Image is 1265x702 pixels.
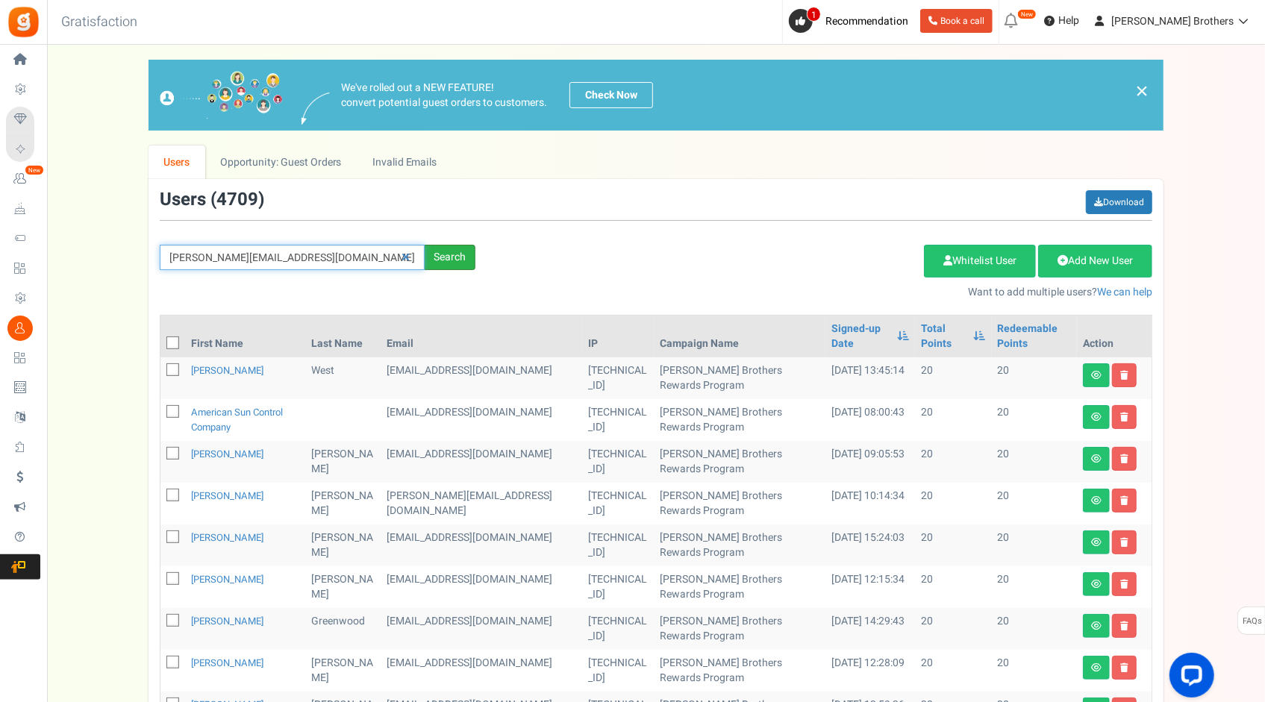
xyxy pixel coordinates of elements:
td: [TECHNICAL_ID] [582,357,654,399]
td: [TECHNICAL_ID] [582,441,654,483]
em: New [25,165,44,175]
td: customer [381,650,582,692]
td: [DATE] 10:14:34 [825,483,915,524]
td: [TECHNICAL_ID] [582,566,654,608]
a: Redeemable Points [998,322,1071,351]
i: Delete user [1120,580,1128,589]
span: Help [1055,13,1079,28]
td: customer,workroom [381,524,582,566]
input: Search by email or name [160,245,425,270]
div: Search [425,245,475,270]
td: [PERSON_NAME] Brothers Rewards Program [654,566,825,608]
a: [PERSON_NAME] [191,656,263,670]
td: [TECHNICAL_ID] [582,650,654,692]
td: [DATE] 09:05:53 [825,441,915,483]
a: Total Points [921,322,966,351]
a: [PERSON_NAME] [191,530,263,545]
p: Want to add multiple users? [498,285,1152,300]
i: View details [1091,413,1102,421]
h3: Gratisfaction [45,7,154,37]
td: 20 [992,441,1077,483]
td: 20 [915,441,992,483]
img: Gratisfaction [7,5,40,39]
a: We can help [1097,284,1152,300]
span: [PERSON_NAME] Brothers [1111,13,1234,29]
td: West [306,357,381,399]
a: × [1135,82,1149,100]
th: IP [582,316,654,357]
th: Email [381,316,582,357]
td: Greenwood [306,608,381,650]
a: Book a call [920,9,993,33]
td: [PERSON_NAME] [306,566,381,608]
a: Add New User [1038,245,1152,278]
i: View details [1091,580,1102,589]
td: customer,designer [381,357,582,399]
a: Check Now [569,82,653,108]
td: 20 [915,608,992,650]
td: 20 [992,566,1077,608]
td: 20 [915,650,992,692]
a: Download [1086,190,1152,214]
span: 4709 [216,187,258,213]
td: [DATE] 12:28:09 [825,650,915,692]
td: [PERSON_NAME] Brothers Rewards Program [654,399,825,441]
td: [DATE] 12:15:34 [825,566,915,608]
span: 1 [807,7,821,22]
td: [PERSON_NAME] [306,524,381,566]
a: [PERSON_NAME] [191,614,263,628]
td: 20 [915,524,992,566]
td: 20 [992,357,1077,399]
i: Delete user [1120,496,1128,505]
th: Last Name [306,316,381,357]
td: [DATE] 15:24:03 [825,524,915,566]
a: Invalid Emails [357,145,452,179]
td: [PERSON_NAME] Brothers Rewards Program [654,483,825,524]
th: Action [1077,316,1152,357]
td: [PERSON_NAME] [306,483,381,524]
a: Help [1038,9,1085,33]
i: Delete user [1120,413,1128,421]
a: American Sun Control Company [191,405,283,434]
th: Campaign Name [654,316,825,357]
a: Whitelist User [924,245,1036,278]
span: FAQs [1242,607,1262,636]
td: [PERSON_NAME] Brothers Rewards Program [654,650,825,692]
td: 20 [915,566,992,608]
i: View details [1091,663,1102,672]
td: 20 [992,483,1077,524]
span: Recommendation [825,13,908,29]
a: 1 Recommendation [789,9,914,33]
i: Delete user [1120,454,1128,463]
img: images [160,71,283,119]
td: customer,architect [381,441,582,483]
td: 20 [915,483,992,524]
i: Delete user [1120,371,1128,380]
i: View details [1091,538,1102,547]
td: 20 [992,650,1077,692]
i: View details [1091,454,1102,463]
i: View details [1091,496,1102,505]
a: New [6,166,40,192]
a: [PERSON_NAME] [191,447,263,461]
td: [TECHNICAL_ID] [582,483,654,524]
td: customer,designer,workroom [381,608,582,650]
i: View details [1091,621,1102,630]
a: Reset [394,245,417,271]
td: [TECHNICAL_ID] [582,524,654,566]
td: [DATE] 14:29:43 [825,608,915,650]
td: [PERSON_NAME] [306,650,381,692]
i: Delete user [1120,538,1128,547]
td: 20 [992,524,1077,566]
p: We've rolled out a NEW FEATURE! convert potential guest orders to customers. [341,81,547,110]
img: images [302,93,330,125]
td: 20 [915,399,992,441]
h3: Users ( ) [160,190,264,210]
th: First Name [185,316,306,357]
td: [DATE] 13:45:14 [825,357,915,399]
a: [PERSON_NAME] [191,363,263,377]
i: Delete user [1120,663,1128,672]
td: customer,designer [381,483,582,524]
a: [PERSON_NAME] [191,489,263,503]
